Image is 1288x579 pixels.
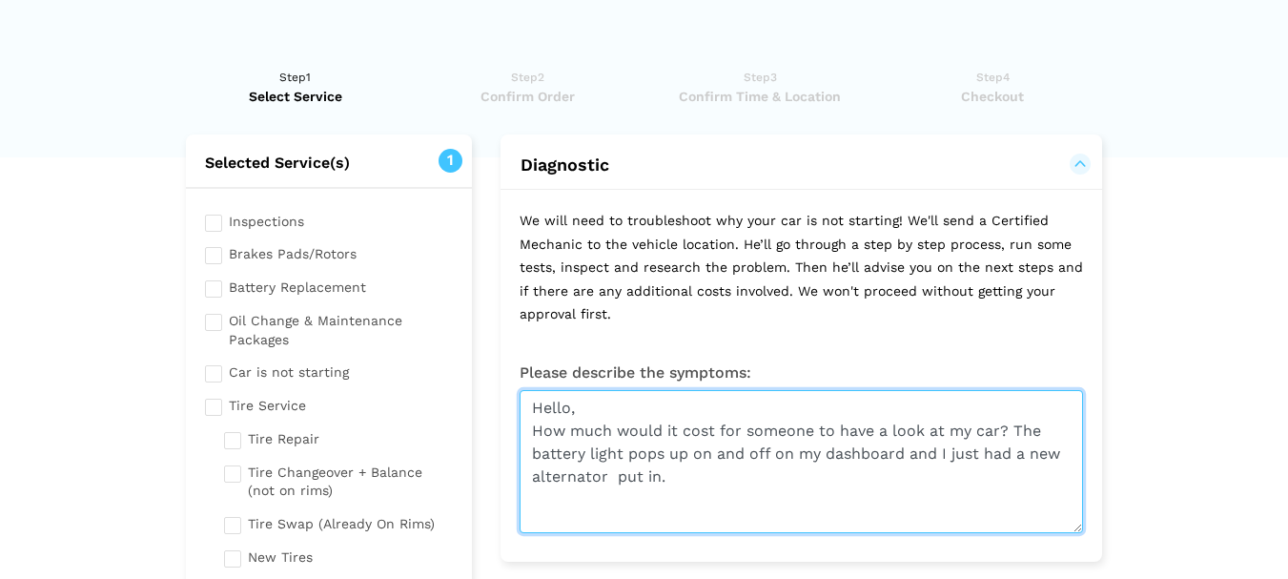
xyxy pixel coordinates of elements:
p: We will need to troubleshoot why your car is not starting! We'll send a Certified Mechanic to the... [501,190,1102,345]
a: Step2 [418,68,638,106]
span: Confirm Order [418,87,638,106]
h3: Please describe the symptoms: [520,364,1083,382]
span: Select Service [186,87,406,106]
span: Confirm Time & Location [650,87,870,106]
span: 1 [439,149,462,173]
h2: Selected Service(s) [186,154,473,173]
button: Diagnostic [520,154,1083,176]
span: Checkout [883,87,1103,106]
a: Step3 [650,68,870,106]
a: Step4 [883,68,1103,106]
a: Step1 [186,68,406,106]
